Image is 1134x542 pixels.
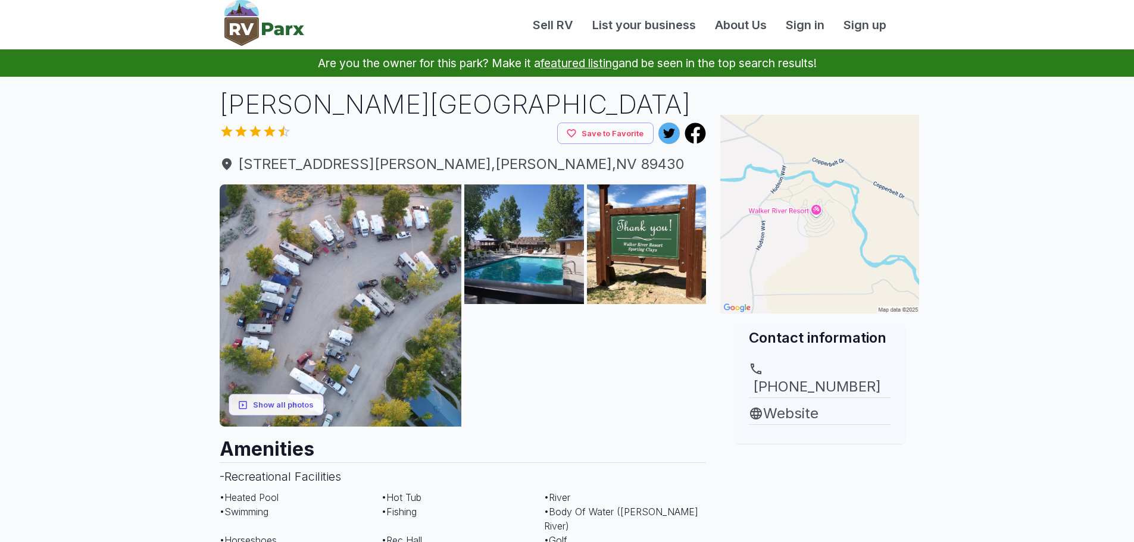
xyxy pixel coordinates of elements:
[587,307,707,427] img: AAcXr8pkLUq_9VbvV9i87hkwqwtByh8YJBZ8ARE9Cd2Y4zxOQFRGO_quDrz3o2pVzzeHiMHuFFn_Fginw4HEIir8RN0G3QNEF...
[749,403,891,424] a: Website
[705,16,776,34] a: About Us
[749,362,891,397] a: [PHONE_NUMBER]
[541,56,618,70] a: featured listing
[544,506,698,532] span: • Body Of Water ([PERSON_NAME] River)
[220,184,462,427] img: AAcXr8ry04h4_8mRtrdgN4_UhU9bnVnRxTAiSrvFDEdnCsy952xSejb324wUeYgM0BZv-QlFMHCmx8EwkJ0CUEP3DspHGn7af...
[464,184,584,304] img: AAcXr8pHps3KjMBghxOz-xListcs5dXeF49eiAorjKSuoN-1au5yIVu5DkebPOAzdQ9uWmmIuvYQhc8p6zXRoLHeKUSm_v1WH...
[749,328,891,347] h2: Contact information
[220,506,268,518] span: • Swimming
[220,462,707,490] h3: - Recreational Facilities
[834,16,896,34] a: Sign up
[382,506,417,518] span: • Fishing
[587,184,707,304] img: AAcXr8qgg1H4gRU1yn8Ijh-SXMKxHnEV2FvqfdJbFXwHi0w5f1VxcDxXiHljLGV5mihQwpK6gMZVUwlUgPIsCo60rQcKu-g6i...
[220,427,707,462] h2: Amenities
[720,115,919,314] img: Map for Walker River Resort RV Park
[583,16,705,34] a: List your business
[776,16,834,34] a: Sign in
[220,153,707,175] a: [STREET_ADDRESS][PERSON_NAME],[PERSON_NAME],NV 89430
[557,123,654,145] button: Save to Favorite
[382,491,421,503] span: • Hot Tub
[464,307,584,427] img: AAcXr8o2xr1lorrDxuVaIYqHaeFwgtpdIFxQak1dAmx-c_8ha8Amejsx1RJ3LveticFpZe9SUKXDgw2_WDhhiWUJANscUtcyy...
[220,86,707,123] h1: [PERSON_NAME][GEOGRAPHIC_DATA]
[523,16,583,34] a: Sell RV
[229,394,324,416] button: Show all photos
[544,491,570,503] span: • River
[14,49,1120,77] p: Are you the owner for this park? Make it a and be seen in the top search results!
[220,153,707,175] span: [STREET_ADDRESS][PERSON_NAME] , [PERSON_NAME] , NV 89430
[220,491,279,503] span: • Heated Pool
